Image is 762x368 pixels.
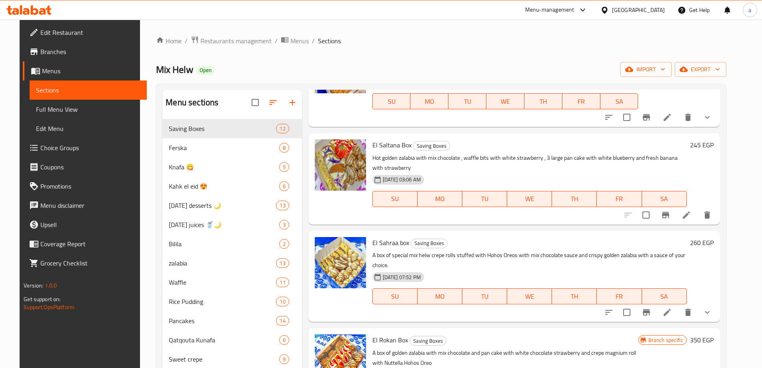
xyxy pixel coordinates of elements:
button: import [620,62,672,77]
span: zalabia [169,258,276,268]
span: TH [555,291,594,302]
span: Promotions [40,181,140,191]
span: Edit Menu [36,124,140,133]
div: Qatqouta Kunafa6 [162,330,302,350]
span: Mix Helw [156,60,193,78]
button: TH [524,93,562,109]
span: [DATE] 03:06 AM [380,176,424,183]
a: Home [156,36,182,46]
span: MO [414,96,445,107]
button: TU [448,93,486,109]
button: SU [372,288,418,304]
div: Bilila2 [162,234,302,253]
button: MO [410,93,448,109]
span: 10 [276,298,288,306]
div: items [279,354,289,364]
div: Bilila [169,239,279,249]
span: Branches [40,47,140,56]
div: items [276,278,289,287]
div: Waffle [169,278,276,287]
span: Coverage Report [40,239,140,249]
span: Branch specific [645,336,686,344]
span: Pancakes [169,316,276,326]
span: Saving Boxes [414,141,450,151]
svg: Show Choices [702,308,712,317]
div: Saving Boxes [169,124,276,133]
span: Sections [36,85,140,95]
span: Select to update [618,109,635,126]
span: Ferska [169,143,279,153]
button: sort-choices [599,303,618,322]
span: SU [376,193,414,205]
div: Rice Pudding [169,297,276,306]
span: MO [421,291,459,302]
a: Choice Groups [23,138,147,157]
div: items [276,258,289,268]
span: Sections [318,36,341,46]
span: SU [376,291,414,302]
span: Full Menu View [36,105,140,114]
span: TU [466,291,504,302]
svg: Show Choices [702,113,712,122]
div: items [279,220,289,229]
button: TH [552,288,597,304]
img: El Saltana Box [315,139,366,191]
a: Sections [30,80,147,100]
span: Edit Restaurant [40,28,140,37]
button: FR [562,93,600,109]
button: SA [600,93,638,109]
button: Branch-specific-item [637,108,656,127]
a: Menus [281,36,309,46]
div: items [276,316,289,326]
span: Saving Boxes [411,239,447,248]
span: WE [490,96,521,107]
span: FR [566,96,597,107]
span: Knafa 😋 [169,162,279,172]
span: SA [645,291,684,302]
a: Menus [23,61,147,80]
div: items [279,143,289,153]
span: Qatqouta Kunafa [169,335,279,345]
span: FR [600,291,638,302]
span: 6 [280,336,289,344]
div: Rice Pudding10 [162,292,302,311]
span: [DATE] 07:52 PM [380,273,424,281]
span: El Rokan Box [372,334,408,346]
a: Branches [23,42,147,61]
button: delete [678,108,698,127]
button: delete [698,205,717,225]
div: [GEOGRAPHIC_DATA] [612,6,665,14]
button: SU [372,191,418,207]
a: Edit Menu [30,119,147,138]
span: 2 [280,240,289,248]
h6: 350 EGP [690,334,714,346]
button: TH [552,191,597,207]
span: 3 [280,221,289,229]
span: 12 [276,125,288,133]
button: WE [507,288,552,304]
span: FR [600,193,638,205]
span: WE [510,193,549,205]
span: 11 [276,279,288,286]
button: show more [698,108,717,127]
span: Kahk el eid 😍 [169,181,279,191]
button: FR [597,288,642,304]
div: items [276,297,289,306]
div: items [276,124,289,133]
div: Knafa 😋5 [162,157,302,177]
button: SA [642,191,687,207]
span: Choice Groups [40,143,140,153]
span: SA [645,193,684,205]
span: 5 [280,163,289,171]
img: El Sahraa box [315,237,366,288]
a: Grocery Checklist [23,253,147,273]
li: / [312,36,315,46]
span: El Saltana Box [372,139,412,151]
span: Get support on: [24,294,60,304]
span: 1.0.0 [45,280,57,291]
button: Add section [283,93,302,112]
